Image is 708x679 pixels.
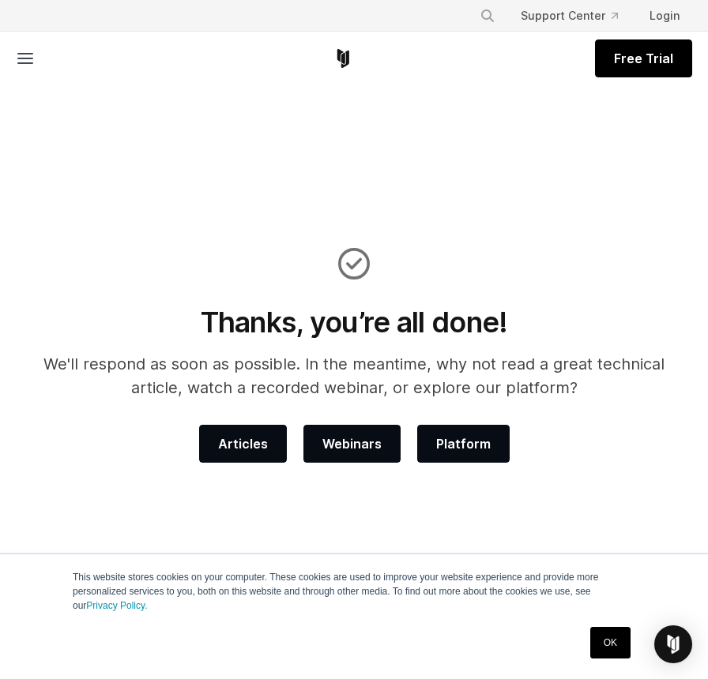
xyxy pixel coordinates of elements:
a: Free Trial [595,39,692,77]
h1: Thanks, you’re all done! [16,305,692,339]
a: Platform [417,425,510,463]
a: Webinars [303,425,401,463]
div: Navigation Menu [467,2,692,30]
button: Search [473,2,502,30]
span: Articles [218,434,268,453]
div: Open Intercom Messenger [654,625,692,663]
a: Corellium Home [333,49,353,68]
p: We'll respond as soon as possible. In the meantime, why not read a great technical article, watch... [16,352,692,400]
a: OK [590,627,631,658]
a: Privacy Policy. [86,600,147,611]
span: Webinars [322,434,382,453]
span: Free Trial [614,49,673,68]
a: Support Center [508,2,631,30]
span: Platform [436,434,491,453]
p: This website stores cookies on your computer. These cookies are used to improve your website expe... [73,570,635,613]
a: Articles [199,425,287,463]
a: Login [637,2,692,30]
